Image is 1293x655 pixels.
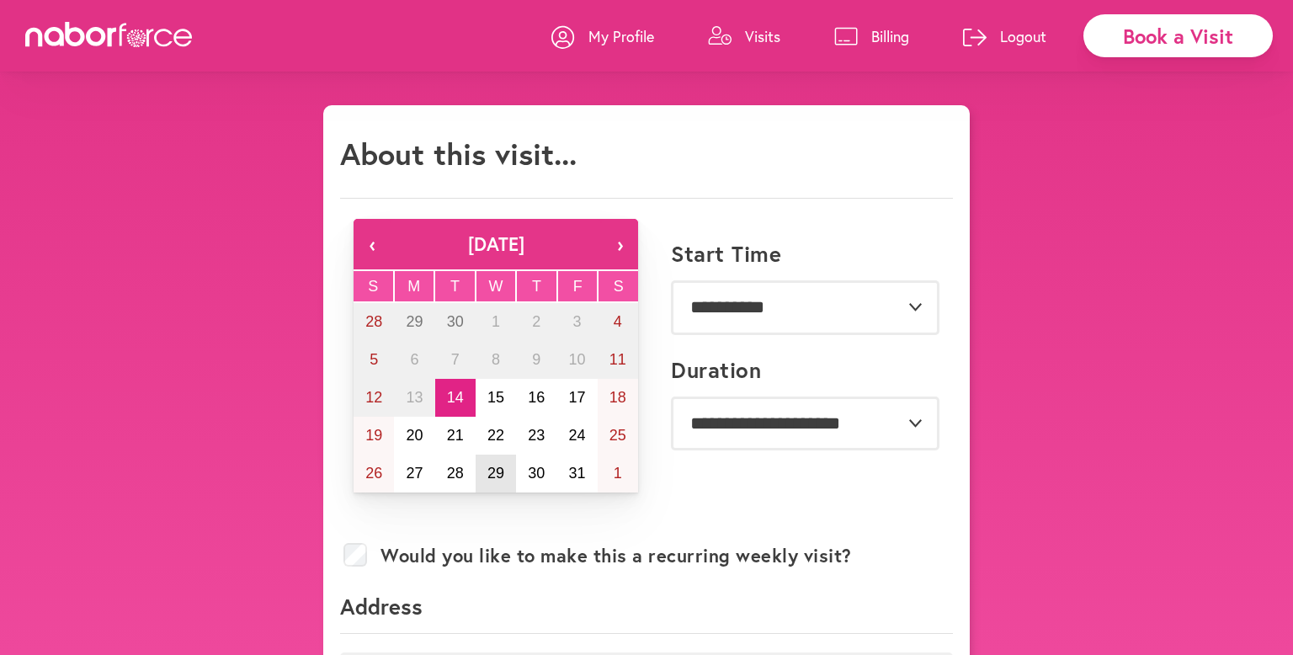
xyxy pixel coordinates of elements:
[435,341,476,379] button: October 7, 2025
[370,351,378,368] abbr: October 5, 2025
[528,465,545,482] abbr: October 30, 2025
[569,351,586,368] abbr: October 10, 2025
[406,313,423,330] abbr: September 29, 2025
[556,341,597,379] button: October 10, 2025
[354,303,394,341] button: September 28, 2025
[476,417,516,455] button: October 22, 2025
[365,427,382,444] abbr: October 19, 2025
[551,11,654,61] a: My Profile
[834,11,909,61] a: Billing
[532,278,541,295] abbr: Thursday
[391,219,601,269] button: [DATE]
[435,417,476,455] button: October 21, 2025
[406,389,423,406] abbr: October 13, 2025
[532,351,540,368] abbr: October 9, 2025
[708,11,780,61] a: Visits
[406,465,423,482] abbr: October 27, 2025
[394,379,434,417] button: October 13, 2025
[1083,14,1273,57] div: Book a Visit
[516,379,556,417] button: October 16, 2025
[410,351,418,368] abbr: October 6, 2025
[609,389,626,406] abbr: October 18, 2025
[447,389,464,406] abbr: October 14, 2025
[487,465,504,482] abbr: October 29, 2025
[476,341,516,379] button: October 8, 2025
[406,427,423,444] abbr: October 20, 2025
[516,417,556,455] button: October 23, 2025
[614,313,622,330] abbr: October 4, 2025
[340,592,953,634] p: Address
[671,357,761,383] label: Duration
[394,455,434,493] button: October 27, 2025
[489,278,503,295] abbr: Wednesday
[532,313,540,330] abbr: October 2, 2025
[435,455,476,493] button: October 28, 2025
[556,417,597,455] button: October 24, 2025
[380,545,852,567] label: Would you like to make this a recurring weekly visit?
[1000,26,1046,46] p: Logout
[609,427,626,444] abbr: October 25, 2025
[598,417,638,455] button: October 25, 2025
[569,427,586,444] abbr: October 24, 2025
[450,278,460,295] abbr: Tuesday
[435,303,476,341] button: September 30, 2025
[671,241,781,267] label: Start Time
[340,136,577,172] h1: About this visit...
[871,26,909,46] p: Billing
[451,351,460,368] abbr: October 7, 2025
[614,278,624,295] abbr: Saturday
[745,26,780,46] p: Visits
[447,427,464,444] abbr: October 21, 2025
[569,465,586,482] abbr: October 31, 2025
[588,26,654,46] p: My Profile
[556,379,597,417] button: October 17, 2025
[614,465,622,482] abbr: November 1, 2025
[476,455,516,493] button: October 29, 2025
[447,465,464,482] abbr: October 28, 2025
[394,341,434,379] button: October 6, 2025
[573,278,583,295] abbr: Friday
[407,278,420,295] abbr: Monday
[487,427,504,444] abbr: October 22, 2025
[516,303,556,341] button: October 2, 2025
[354,417,394,455] button: October 19, 2025
[435,379,476,417] button: October 14, 2025
[598,379,638,417] button: October 18, 2025
[598,303,638,341] button: October 4, 2025
[394,417,434,455] button: October 20, 2025
[601,219,638,269] button: ›
[368,278,378,295] abbr: Sunday
[492,351,500,368] abbr: October 8, 2025
[394,303,434,341] button: September 29, 2025
[354,341,394,379] button: October 5, 2025
[365,465,382,482] abbr: October 26, 2025
[354,219,391,269] button: ‹
[354,455,394,493] button: October 26, 2025
[573,313,582,330] abbr: October 3, 2025
[487,389,504,406] abbr: October 15, 2025
[963,11,1046,61] a: Logout
[598,455,638,493] button: November 1, 2025
[354,379,394,417] button: October 12, 2025
[569,389,586,406] abbr: October 17, 2025
[492,313,500,330] abbr: October 1, 2025
[365,313,382,330] abbr: September 28, 2025
[516,341,556,379] button: October 9, 2025
[598,341,638,379] button: October 11, 2025
[556,303,597,341] button: October 3, 2025
[528,427,545,444] abbr: October 23, 2025
[476,379,516,417] button: October 15, 2025
[609,351,626,368] abbr: October 11, 2025
[447,313,464,330] abbr: September 30, 2025
[476,303,516,341] button: October 1, 2025
[516,455,556,493] button: October 30, 2025
[556,455,597,493] button: October 31, 2025
[365,389,382,406] abbr: October 12, 2025
[528,389,545,406] abbr: October 16, 2025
